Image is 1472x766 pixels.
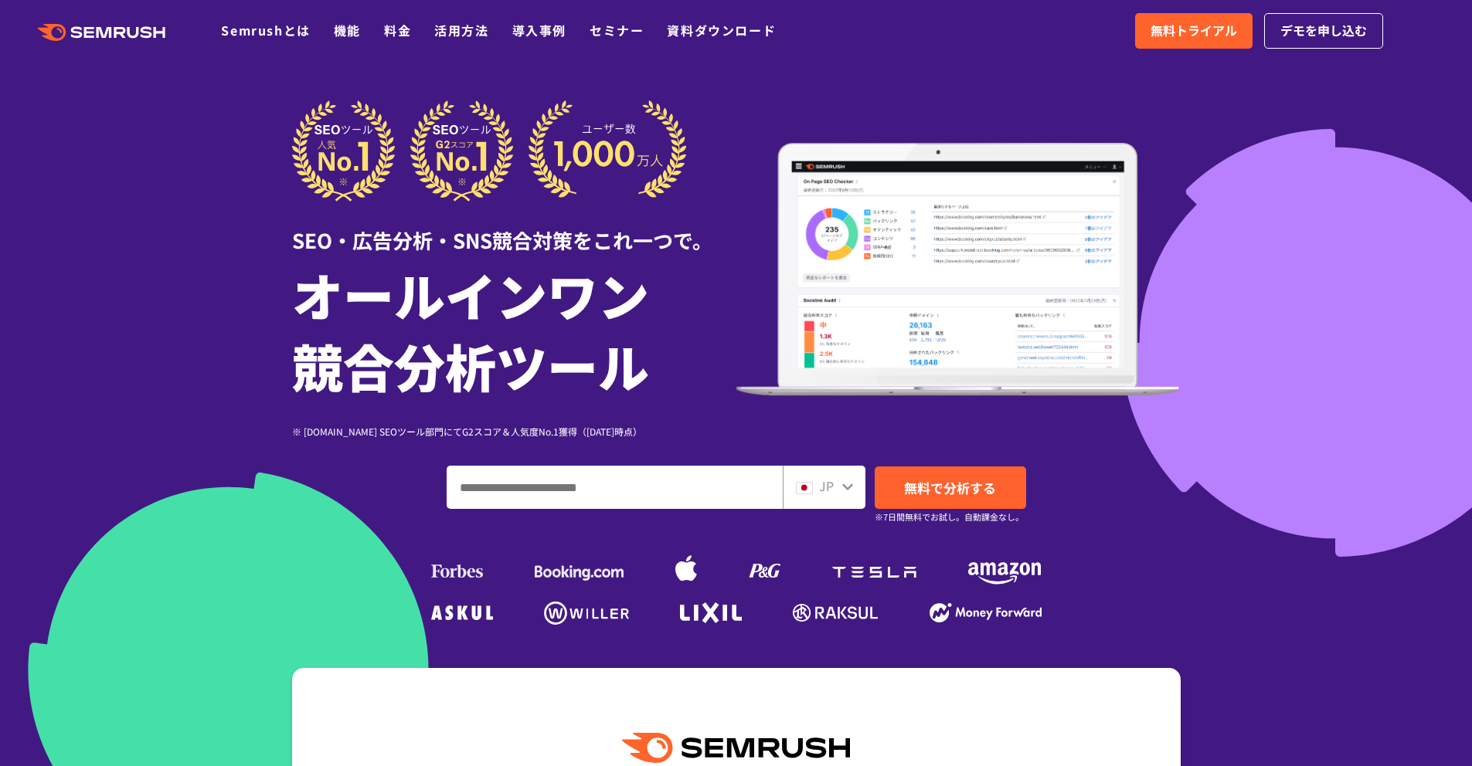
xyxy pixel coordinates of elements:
a: デモを申し込む [1264,13,1383,49]
small: ※7日間無料でお試し。自動課金なし。 [875,510,1024,524]
h1: オールインワン 競合分析ツール [292,259,736,401]
a: セミナー [590,21,644,39]
a: 無料で分析する [875,466,1026,509]
a: Semrushとは [221,21,310,39]
a: 機能 [334,21,361,39]
div: SEO・広告分析・SNS競合対策をこれ一つで。 [292,202,736,255]
span: 無料トライアル [1151,21,1237,41]
span: JP [819,476,834,495]
span: デモを申し込む [1280,21,1367,41]
span: 無料で分析する [904,478,996,497]
div: ※ [DOMAIN_NAME] SEOツール部門にてG2スコア＆人気度No.1獲得（[DATE]時点） [292,424,736,439]
input: ドメイン、キーワードまたはURLを入力してください [447,466,782,508]
a: 活用方法 [434,21,488,39]
a: 料金 [384,21,411,39]
a: 導入事例 [512,21,566,39]
a: 資料ダウンロード [667,21,776,39]
a: 無料トライアル [1135,13,1253,49]
img: Semrush [622,733,849,763]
